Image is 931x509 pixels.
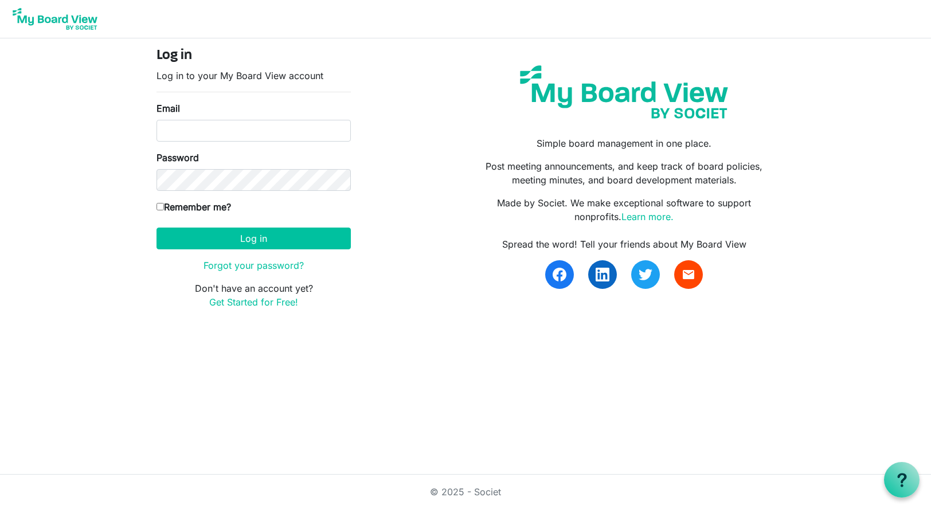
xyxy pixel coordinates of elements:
div: Spread the word! Tell your friends about My Board View [474,237,774,251]
p: Don't have an account yet? [157,281,351,309]
span: email [682,268,695,281]
p: Simple board management in one place. [474,136,774,150]
label: Email [157,101,180,115]
input: Remember me? [157,203,164,210]
p: Post meeting announcements, and keep track of board policies, meeting minutes, and board developm... [474,159,774,187]
p: Made by Societ. We make exceptional software to support nonprofits. [474,196,774,224]
a: email [674,260,703,289]
p: Log in to your My Board View account [157,69,351,83]
a: Get Started for Free! [209,296,298,308]
img: twitter.svg [639,268,652,281]
img: My Board View Logo [9,5,101,33]
a: Learn more. [621,211,674,222]
img: facebook.svg [553,268,566,281]
a: © 2025 - Societ [430,486,501,498]
img: linkedin.svg [596,268,609,281]
label: Remember me? [157,200,231,214]
img: my-board-view-societ.svg [511,57,737,127]
button: Log in [157,228,351,249]
a: Forgot your password? [204,260,304,271]
h4: Log in [157,48,351,64]
label: Password [157,151,199,165]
